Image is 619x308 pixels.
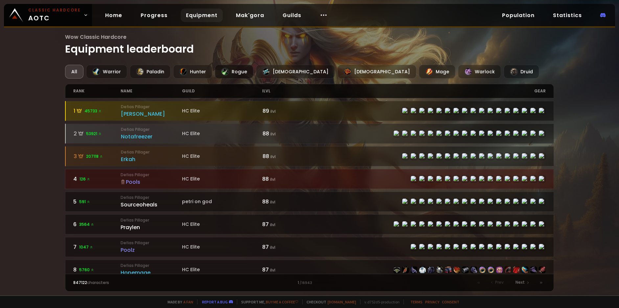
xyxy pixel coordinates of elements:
[479,267,486,273] img: item-23237
[121,110,182,118] div: [PERSON_NAME]
[73,198,121,206] div: 5
[505,267,511,273] img: item-19379
[130,65,171,79] div: Paladin
[182,266,262,273] div: HC Elite
[164,299,193,304] span: Made by
[394,267,400,273] img: item-22498
[100,9,127,22] a: Home
[419,267,426,273] img: item-6795
[28,7,81,23] span: AOTC
[522,267,528,273] img: item-22807
[504,65,539,79] div: Druid
[181,9,223,22] a: Equipment
[65,146,554,166] a: 3207118 Defias PillagerErkahHC Elite88 ilvlitem-22498item-23057item-22983item-17723item-22496item...
[121,172,182,178] small: Defias Pillager
[4,4,92,26] a: Classic HardcoreAOTC
[182,221,262,228] div: HC Elite
[79,222,94,227] span: 3564
[270,267,275,273] small: ilvl
[270,108,276,114] small: ilvl
[458,65,501,79] div: Warlock
[86,65,127,79] div: Warrior
[121,127,182,132] small: Defias Pillager
[28,7,81,13] small: Classic Hardcore
[86,154,103,159] span: 207118
[360,299,400,304] span: v. d752d5 - production
[262,220,309,228] div: 87
[453,267,460,273] img: item-22500
[419,65,455,79] div: Mage
[231,9,269,22] a: Mak'gora
[73,266,121,274] div: 8
[442,299,459,304] a: Consent
[256,65,335,79] div: [DEMOGRAPHIC_DATA]
[262,243,309,251] div: 87
[79,244,93,250] span: 1047
[402,267,409,273] img: item-21608
[182,84,262,98] div: guild
[277,9,307,22] a: Guilds
[65,192,554,212] a: 5591 Defias PillagerSourceohealspetri on god88 ilvlitem-22514item-21712item-22515item-4336item-22...
[65,65,83,79] div: All
[183,299,193,304] a: a fan
[263,152,310,160] div: 88
[182,130,262,137] div: HC Elite
[121,132,182,141] div: Notafreezer
[73,220,121,228] div: 6
[121,269,182,277] div: Hopemage
[80,176,90,182] span: 126
[65,101,554,121] a: 145733 Defias Pillager[PERSON_NAME]HC Elite89 ilvlitem-22498item-23057item-22499item-4335item-224...
[121,201,182,209] div: Sourceoheals
[73,84,121,98] div: rank
[74,107,121,115] div: 1
[86,131,102,137] span: 53921
[73,280,192,286] div: characters
[73,175,121,183] div: 4
[121,155,182,163] div: Erkah
[262,84,309,98] div: ilvl
[270,222,275,227] small: ilvl
[262,198,309,206] div: 88
[263,130,310,138] div: 88
[270,245,275,250] small: ilvl
[182,198,262,205] div: petri on god
[173,65,212,79] div: Hunter
[530,267,537,273] img: item-21597
[65,260,554,280] a: 85760 Defias PillagerHopemageHC Elite87 ilvlitem-22498item-21608item-22499item-6795item-22496item...
[79,199,90,205] span: 591
[539,267,545,273] img: item-22820
[121,149,182,155] small: Defias Pillager
[425,299,439,304] a: Privacy
[428,267,434,273] img: item-22496
[496,267,503,273] img: item-23001
[182,176,262,182] div: HC Elite
[215,65,253,79] div: Rogue
[74,130,121,138] div: 2
[495,279,504,285] span: Prev
[328,299,356,304] a: [DOMAIN_NAME]
[121,263,182,269] small: Defias Pillager
[65,33,554,41] span: Wow Classic Hardcore
[263,107,310,115] div: 89
[411,267,417,273] img: item-22499
[65,33,554,57] h1: Equipment leaderboard
[337,65,416,79] div: [DEMOGRAPHIC_DATA]
[65,169,554,189] a: 4126 Defias PillagerPoolsHC Elite88 ilvlitem-22506item-22943item-22507item-22504item-22510item-22...
[445,267,451,273] img: item-22497
[121,178,182,186] div: Pools
[121,217,182,223] small: Defias Pillager
[270,177,275,182] small: ilvl
[262,175,309,183] div: 88
[65,214,554,234] a: 63564 Defias PillagerPraylenHC Elite87 ilvlitem-22514item-21712item-22515item-3427item-22512item-...
[182,153,262,160] div: HC Elite
[121,104,182,110] small: Defias Pillager
[436,267,443,273] img: item-22730
[488,267,494,273] img: item-23025
[302,299,356,304] span: Checkout
[262,266,309,274] div: 87
[121,84,182,98] div: name
[202,299,228,304] a: Report a bug
[548,9,587,22] a: Statistics
[192,280,428,286] div: 1
[182,107,262,114] div: HC Elite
